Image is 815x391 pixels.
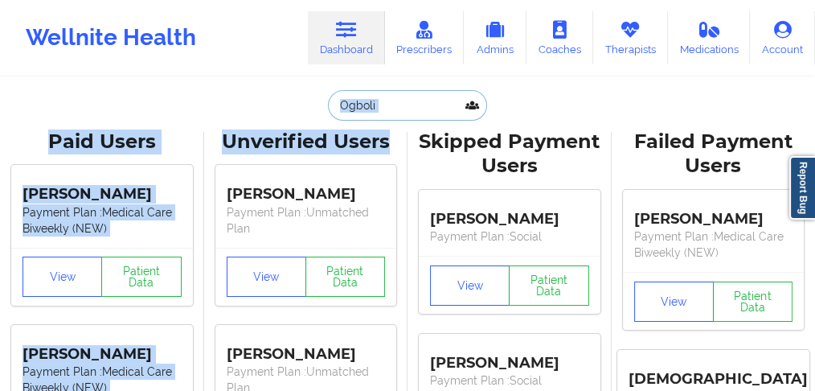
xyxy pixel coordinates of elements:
[430,342,589,372] div: [PERSON_NAME]
[509,265,588,306] button: Patient Data
[227,204,386,237] p: Payment Plan : Unmatched Plan
[634,282,714,322] button: View
[227,174,386,204] div: [PERSON_NAME]
[419,130,600,179] div: Skipped Payment Users
[385,11,465,64] a: Prescribers
[713,282,792,322] button: Patient Data
[634,198,793,228] div: [PERSON_NAME]
[430,372,589,389] p: Payment Plan : Social
[23,333,182,364] div: [PERSON_NAME]
[308,11,385,64] a: Dashboard
[11,130,193,154] div: Paid Users
[23,204,182,237] p: Payment Plan : Medical Care Biweekly (NEW)
[464,11,526,64] a: Admins
[227,257,306,297] button: View
[430,228,589,245] p: Payment Plan : Social
[215,130,397,154] div: Unverified Users
[227,333,386,364] div: [PERSON_NAME]
[593,11,668,64] a: Therapists
[305,257,385,297] button: Patient Data
[23,174,182,204] div: [PERSON_NAME]
[789,156,815,220] a: Report Bug
[623,130,805,179] div: Failed Payment Users
[634,228,793,261] p: Payment Plan : Medical Care Biweekly (NEW)
[101,257,181,297] button: Patient Data
[526,11,593,64] a: Coaches
[430,265,510,306] button: View
[668,11,751,64] a: Medications
[750,11,815,64] a: Account
[430,198,589,228] div: [PERSON_NAME]
[23,257,102,297] button: View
